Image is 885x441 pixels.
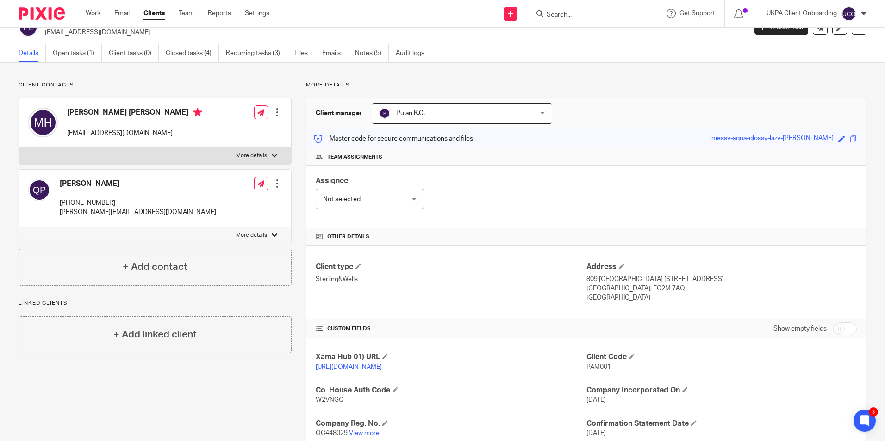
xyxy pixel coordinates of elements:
label: Show empty fields [773,324,827,333]
a: Open tasks (1) [53,44,102,62]
a: Email [114,9,130,18]
p: More details [236,232,267,239]
a: Recurring tasks (3) [226,44,287,62]
h4: CUSTOM FIELDS [316,325,586,332]
div: messy-aqua-glossy-lazy-[PERSON_NAME] [711,134,834,144]
input: Search [546,11,629,19]
h4: [PERSON_NAME] [60,179,216,189]
a: Client tasks (0) [109,44,159,62]
a: Notes (5) [355,44,389,62]
h4: [PERSON_NAME] [PERSON_NAME] [67,108,202,119]
h4: + Add linked client [113,327,197,342]
p: Sterling&Wells [316,275,586,284]
a: Emails [322,44,348,62]
p: [PERSON_NAME][EMAIL_ADDRESS][DOMAIN_NAME] [60,208,216,217]
i: Primary [193,108,202,117]
p: More details [236,152,267,159]
span: W2VNGQ [316,397,344,403]
a: Reports [208,9,231,18]
a: Clients [143,9,165,18]
p: UKPA Client Onboarding [767,9,837,18]
span: Team assignments [327,153,382,161]
span: Other details [327,233,369,240]
p: [EMAIL_ADDRESS][DOMAIN_NAME] [67,129,202,138]
a: Team [179,9,194,18]
img: svg%3E [28,108,58,137]
span: Get Support [679,10,715,17]
a: Files [294,44,315,62]
h4: Co. House Auth Code [316,386,586,395]
h4: Client type [316,262,586,272]
span: OC448029 [316,430,348,436]
h4: Client Code [586,352,857,362]
h4: Confirmation Statement Date [586,419,857,429]
a: Audit logs [396,44,431,62]
img: Pixie [19,7,65,20]
a: Details [19,44,46,62]
p: [EMAIL_ADDRESS][DOMAIN_NAME] [45,28,741,37]
span: [DATE] [586,397,606,403]
span: Assignee [316,177,348,184]
span: Not selected [323,196,361,202]
p: 809 [GEOGRAPHIC_DATA] [STREET_ADDRESS] [586,275,857,284]
a: Closed tasks (4) [166,44,219,62]
p: Linked clients [19,300,292,307]
p: More details [306,81,866,89]
div: 3 [869,407,878,416]
h4: Company Incorporated On [586,386,857,395]
p: Client contacts [19,81,292,89]
p: Master code for secure communications and files [313,134,473,143]
h4: Address [586,262,857,272]
a: Work [86,9,100,18]
img: svg%3E [28,179,50,201]
h4: + Add contact [123,260,187,274]
span: PAM001 [586,364,611,370]
p: [GEOGRAPHIC_DATA] [586,293,857,302]
h4: Company Reg. No. [316,419,586,429]
p: [PHONE_NUMBER] [60,198,216,208]
h4: Xama Hub 01) URL [316,352,586,362]
span: Pujan K.C. [396,110,425,116]
img: svg%3E [379,108,390,119]
a: View more [349,430,380,436]
span: [DATE] [586,430,606,436]
p: [GEOGRAPHIC_DATA], EC2M 7AQ [586,284,857,293]
a: Settings [245,9,269,18]
img: svg%3E [841,6,856,21]
h3: Client manager [316,109,362,118]
a: [URL][DOMAIN_NAME] [316,364,382,370]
